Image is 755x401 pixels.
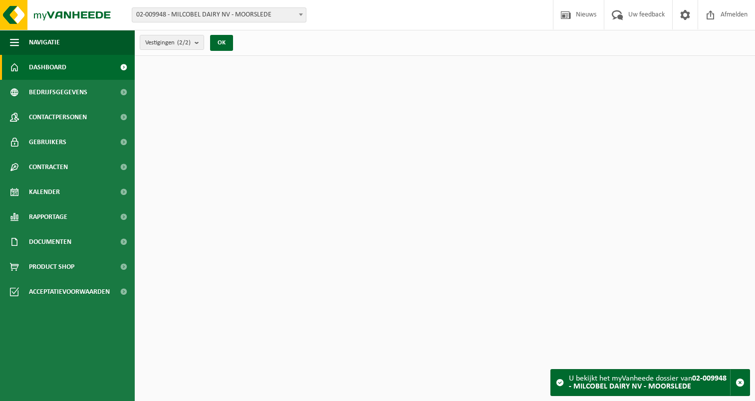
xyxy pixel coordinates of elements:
span: Contactpersonen [29,105,87,130]
span: Dashboard [29,55,66,80]
div: U bekijkt het myVanheede dossier van [569,370,730,396]
span: 02-009948 - MILCOBEL DAIRY NV - MOORSLEDE [132,8,306,22]
span: Bedrijfsgegevens [29,80,87,105]
button: OK [210,35,233,51]
span: Rapportage [29,204,67,229]
span: Gebruikers [29,130,66,155]
count: (2/2) [177,39,191,46]
button: Vestigingen(2/2) [140,35,204,50]
span: 02-009948 - MILCOBEL DAIRY NV - MOORSLEDE [132,7,306,22]
strong: 02-009948 - MILCOBEL DAIRY NV - MOORSLEDE [569,375,727,391]
span: Documenten [29,229,71,254]
span: Contracten [29,155,68,180]
span: Product Shop [29,254,74,279]
span: Navigatie [29,30,60,55]
span: Acceptatievoorwaarden [29,279,110,304]
span: Vestigingen [145,35,191,50]
span: Kalender [29,180,60,204]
